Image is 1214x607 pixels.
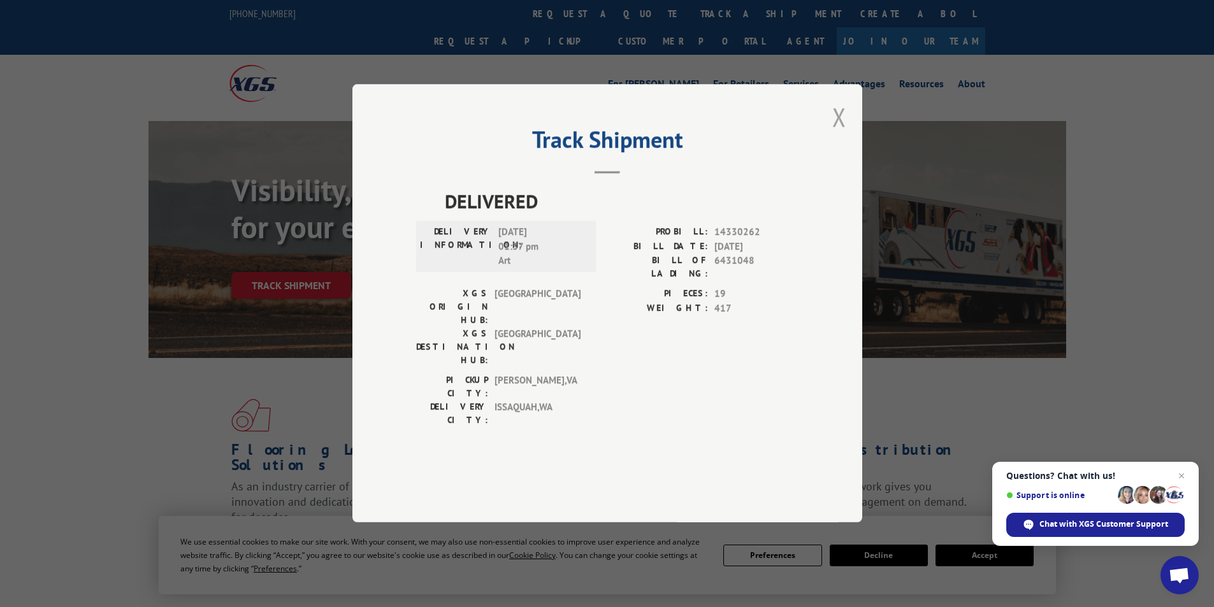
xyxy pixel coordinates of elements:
label: BILL DATE: [607,239,708,254]
span: [GEOGRAPHIC_DATA] [495,287,581,327]
span: [GEOGRAPHIC_DATA] [495,327,581,368]
span: Support is online [1006,490,1113,500]
a: Open chat [1160,556,1199,594]
label: PROBILL: [607,225,708,240]
span: Chat with XGS Customer Support [1006,513,1185,537]
label: PIECES: [607,287,708,302]
span: DELIVERED [445,187,798,216]
label: DELIVERY CITY: [416,401,488,427]
button: Close modal [832,100,846,134]
span: [DATE] [714,239,798,254]
span: 14330262 [714,225,798,240]
span: [DATE] 01:37 pm Art [498,225,584,269]
label: BILL OF LADING: [607,254,708,281]
span: 417 [714,301,798,316]
span: Chat with XGS Customer Support [1039,518,1168,530]
span: ISSAQUAH , WA [495,401,581,427]
label: DELIVERY INFORMATION: [420,225,492,269]
span: Questions? Chat with us! [1006,471,1185,481]
h2: Track Shipment [416,131,798,155]
span: 6431048 [714,254,798,281]
label: XGS ORIGIN HUB: [416,287,488,327]
span: [PERSON_NAME] , VA [495,374,581,401]
label: PICKUP CITY: [416,374,488,401]
label: XGS DESTINATION HUB: [416,327,488,368]
span: 19 [714,287,798,302]
label: WEIGHT: [607,301,708,316]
